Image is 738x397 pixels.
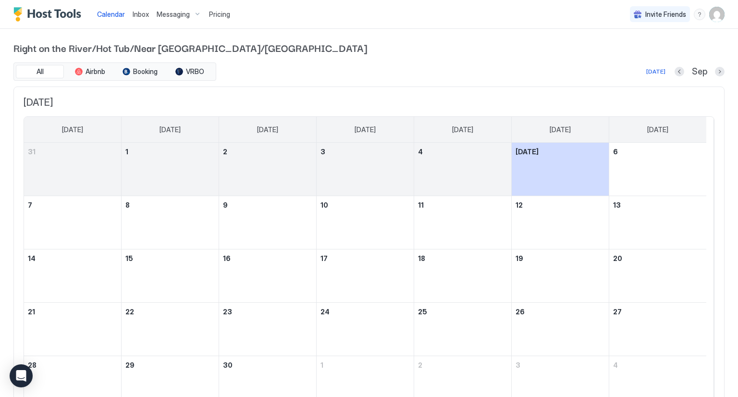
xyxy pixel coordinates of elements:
[223,201,228,209] span: 9
[609,249,706,267] a: September 20, 2025
[116,65,164,78] button: Booking
[125,308,134,316] span: 22
[609,143,706,161] a: September 6, 2025
[160,125,181,134] span: [DATE]
[317,249,414,267] a: September 17, 2025
[320,361,323,369] span: 1
[613,148,618,156] span: 6
[66,65,114,78] button: Airbnb
[418,201,424,209] span: 11
[414,143,511,196] td: September 4, 2025
[24,143,121,161] a: August 31, 2025
[414,303,511,356] td: September 25, 2025
[320,148,325,156] span: 3
[692,66,707,77] span: Sep
[219,356,316,374] a: September 30, 2025
[609,356,706,374] a: October 4, 2025
[247,117,288,143] a: Tuesday
[512,356,609,374] a: October 3, 2025
[133,9,149,19] a: Inbox
[122,356,219,374] a: September 29, 2025
[122,143,219,161] a: September 1, 2025
[638,117,678,143] a: Saturday
[414,303,511,321] a: September 25, 2025
[24,143,122,196] td: August 31, 2025
[219,303,316,321] a: September 23, 2025
[512,143,609,161] a: September 5, 2025
[24,303,122,356] td: September 21, 2025
[166,65,214,78] button: VRBO
[675,67,684,76] button: Previous month
[317,143,414,196] td: September 3, 2025
[28,361,37,369] span: 28
[97,10,125,18] span: Calendar
[122,303,219,356] td: September 22, 2025
[223,361,233,369] span: 30
[223,148,227,156] span: 2
[122,249,219,267] a: September 15, 2025
[613,308,622,316] span: 27
[317,303,414,356] td: September 24, 2025
[317,196,414,249] td: September 10, 2025
[511,303,609,356] td: September 26, 2025
[52,117,93,143] a: Sunday
[414,196,511,249] td: September 11, 2025
[609,303,706,356] td: September 27, 2025
[320,308,330,316] span: 24
[414,249,511,267] a: September 18, 2025
[715,67,725,76] button: Next month
[209,10,230,19] span: Pricing
[609,196,706,214] a: September 13, 2025
[28,201,32,209] span: 7
[609,143,706,196] td: September 6, 2025
[613,361,618,369] span: 4
[613,254,622,262] span: 20
[186,67,204,76] span: VRBO
[540,117,580,143] a: Friday
[133,67,158,76] span: Booking
[516,361,520,369] span: 3
[122,196,219,214] a: September 8, 2025
[122,196,219,249] td: September 8, 2025
[512,196,609,214] a: September 12, 2025
[418,361,422,369] span: 2
[550,125,571,134] span: [DATE]
[24,356,121,374] a: September 28, 2025
[414,356,511,374] a: October 2, 2025
[125,361,135,369] span: 29
[10,364,33,387] div: Open Intercom Messenger
[647,125,668,134] span: [DATE]
[122,303,219,321] a: September 22, 2025
[24,303,121,321] a: September 21, 2025
[418,148,423,156] span: 4
[452,125,473,134] span: [DATE]
[219,143,316,161] a: September 2, 2025
[414,196,511,214] a: September 11, 2025
[97,9,125,19] a: Calendar
[511,143,609,196] td: September 5, 2025
[24,97,714,109] span: [DATE]
[223,308,232,316] span: 23
[516,148,539,156] span: [DATE]
[345,117,385,143] a: Wednesday
[37,67,44,76] span: All
[645,10,686,19] span: Invite Friends
[355,125,376,134] span: [DATE]
[13,7,86,22] a: Host Tools Logo
[257,125,278,134] span: [DATE]
[122,249,219,303] td: September 15, 2025
[443,117,483,143] a: Thursday
[219,196,317,249] td: September 9, 2025
[157,10,190,19] span: Messaging
[219,249,317,303] td: September 16, 2025
[512,249,609,267] a: September 19, 2025
[219,143,317,196] td: September 2, 2025
[122,143,219,196] td: September 1, 2025
[133,10,149,18] span: Inbox
[219,249,316,267] a: September 16, 2025
[414,249,511,303] td: September 18, 2025
[516,201,523,209] span: 12
[86,67,105,76] span: Airbnb
[13,62,216,81] div: tab-group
